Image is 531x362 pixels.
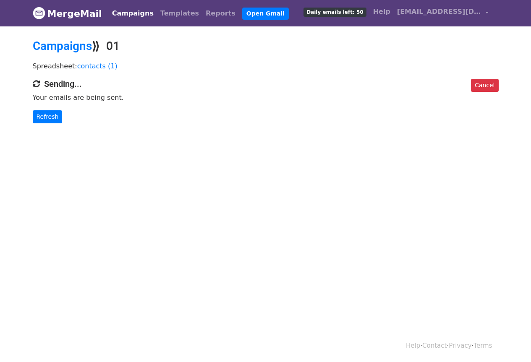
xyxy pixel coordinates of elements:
a: MergeMail [33,5,102,22]
a: Help [370,3,394,20]
h2: ⟫ 01 [33,39,499,53]
a: Contact [422,342,447,349]
a: Privacy [449,342,471,349]
span: Daily emails left: 50 [303,8,366,17]
h4: Sending... [33,79,499,89]
a: [EMAIL_ADDRESS][DOMAIN_NAME] [394,3,492,23]
p: Spreadsheet: [33,62,499,70]
a: Help [406,342,420,349]
a: Refresh [33,110,63,123]
span: [EMAIL_ADDRESS][DOMAIN_NAME] [397,7,481,17]
a: Campaigns [33,39,92,53]
a: Terms [473,342,492,349]
a: Campaigns [109,5,157,22]
a: Templates [157,5,202,22]
a: contacts (1) [77,62,118,70]
img: MergeMail logo [33,7,45,19]
a: Open Gmail [242,8,289,20]
p: Your emails are being sent. [33,93,499,102]
a: Cancel [471,79,498,92]
a: Reports [202,5,239,22]
a: Daily emails left: 50 [300,3,369,20]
